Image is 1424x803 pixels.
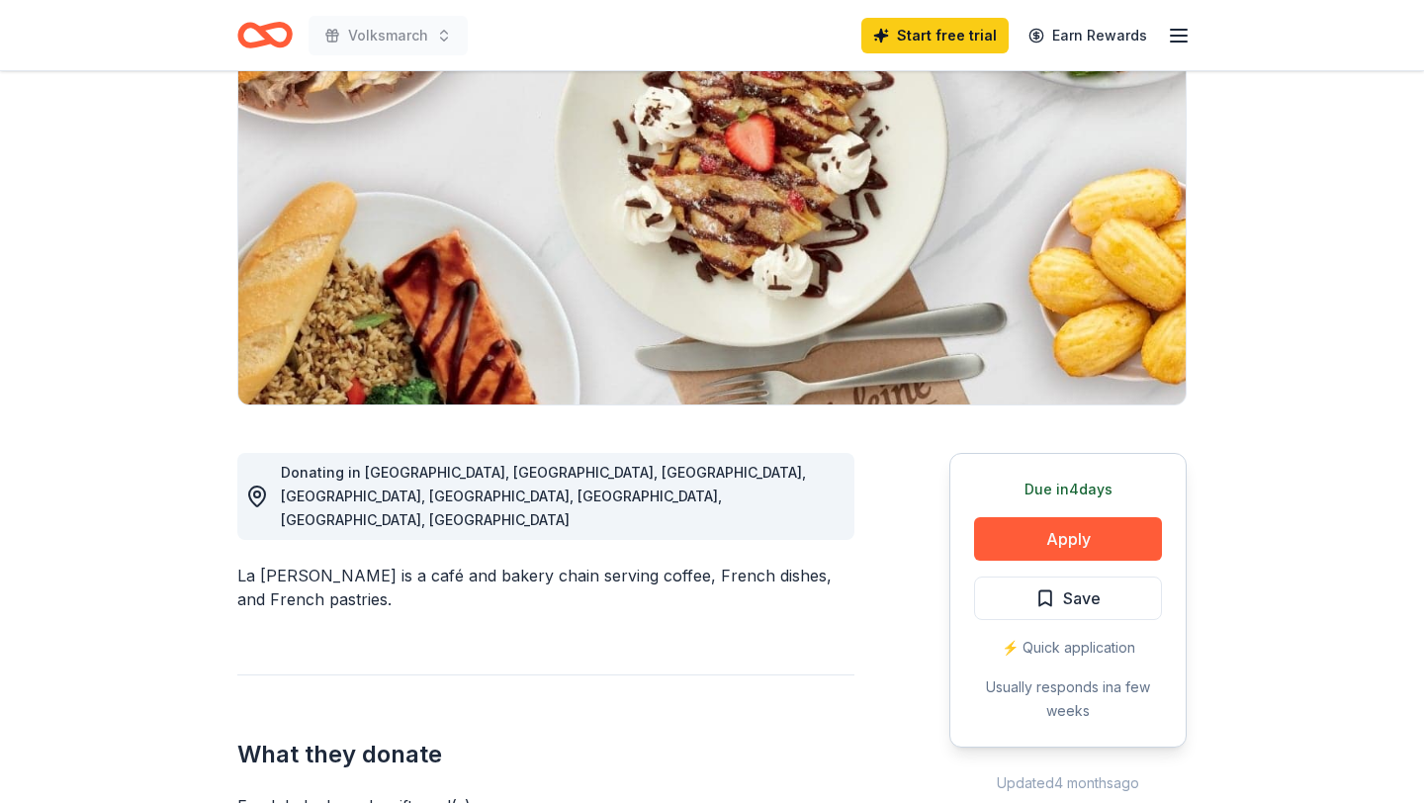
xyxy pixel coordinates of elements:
div: La [PERSON_NAME] is a café and bakery chain serving coffee, French dishes, and French pastries. [237,564,854,611]
span: Save [1063,585,1101,611]
a: Earn Rewards [1017,18,1159,53]
h2: What they donate [237,739,854,770]
button: Save [974,577,1162,620]
a: Home [237,12,293,58]
span: Volksmarch [348,24,428,47]
div: ⚡️ Quick application [974,636,1162,660]
button: Apply [974,517,1162,561]
div: Usually responds in a few weeks [974,675,1162,723]
div: Updated 4 months ago [949,771,1187,795]
span: Donating in [GEOGRAPHIC_DATA], [GEOGRAPHIC_DATA], [GEOGRAPHIC_DATA], [GEOGRAPHIC_DATA], [GEOGRAPH... [281,464,806,528]
a: Start free trial [861,18,1009,53]
img: Image for La Madeleine [238,27,1186,404]
div: Due in 4 days [974,478,1162,501]
button: Volksmarch [309,16,468,55]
